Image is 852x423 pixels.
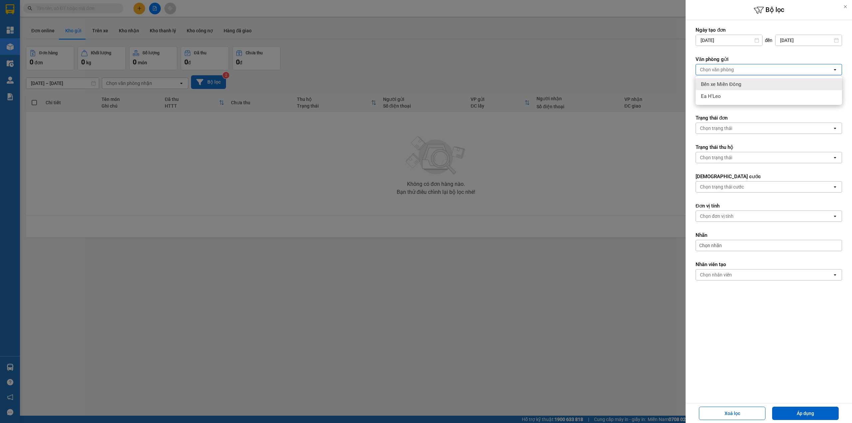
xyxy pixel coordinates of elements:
label: Văn phòng gửi [696,56,842,63]
span: Ea H'Leo [701,93,721,100]
svg: open [832,272,838,277]
svg: open [832,126,838,131]
div: Chọn trạng thái cước [700,184,744,190]
svg: open [832,213,838,219]
label: Nhãn [696,232,842,238]
div: Chọn đơn vị tính [700,213,734,219]
svg: open [832,155,838,160]
label: Ngày tạo đơn [696,27,842,33]
button: Xoá lọc [699,407,765,420]
h6: Bộ lọc [686,5,852,15]
input: Select a date. [775,35,842,46]
div: Chọn trạng thái [700,154,732,161]
span: Bến xe Miền Đông [701,81,741,88]
label: Trạng thái đơn [696,115,842,121]
label: Nhân viên tạo [696,261,842,268]
div: Chọn văn phòng [700,66,734,73]
div: Chọn trạng thái [700,125,732,132]
label: [DEMOGRAPHIC_DATA] cước [696,173,842,180]
div: Chọn nhân viên [700,271,732,278]
span: Chọn nhãn [699,242,722,249]
label: Đơn vị tính [696,203,842,209]
span: đến [765,37,773,44]
button: Áp dụng [772,407,839,420]
svg: open [832,184,838,190]
ul: Menu [696,76,842,105]
svg: open [832,67,838,72]
label: Trạng thái thu hộ [696,144,842,151]
input: Select a date. [696,35,762,46]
